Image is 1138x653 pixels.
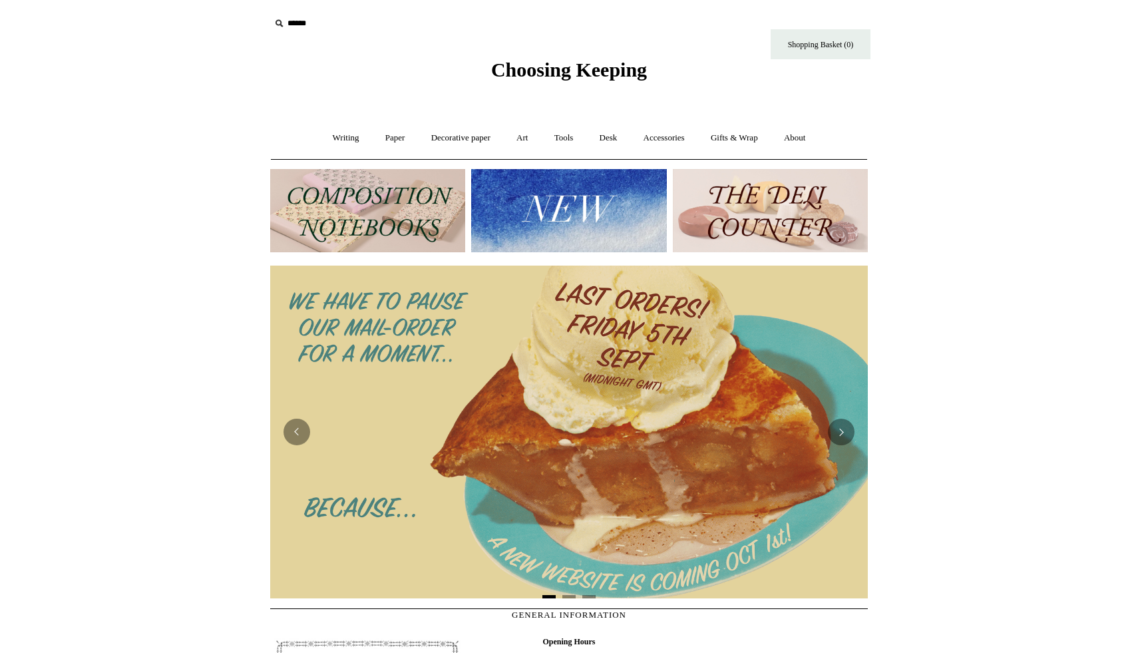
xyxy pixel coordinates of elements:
[582,595,596,598] button: Page 3
[321,120,371,156] a: Writing
[270,266,868,598] img: 2025 New Website coming soon.png__PID:95e867f5-3b87-426e-97a5-a534fe0a3431
[373,120,417,156] a: Paper
[542,637,595,646] b: Opening Hours
[504,120,540,156] a: Art
[419,120,502,156] a: Decorative paper
[512,610,626,620] span: GENERAL INFORMATION
[491,69,647,79] a: Choosing Keeping
[471,169,666,252] img: New.jpg__PID:f73bdf93-380a-4a35-bcfe-7823039498e1
[542,120,586,156] a: Tools
[588,120,630,156] a: Desk
[542,595,556,598] button: Page 1
[270,169,465,252] img: 202302 Composition ledgers.jpg__PID:69722ee6-fa44-49dd-a067-31375e5d54ec
[562,595,576,598] button: Page 2
[772,120,818,156] a: About
[771,29,870,59] a: Shopping Basket (0)
[673,169,868,252] img: The Deli Counter
[699,120,770,156] a: Gifts & Wrap
[284,419,310,445] button: Previous
[828,419,854,445] button: Next
[632,120,697,156] a: Accessories
[491,59,647,81] span: Choosing Keeping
